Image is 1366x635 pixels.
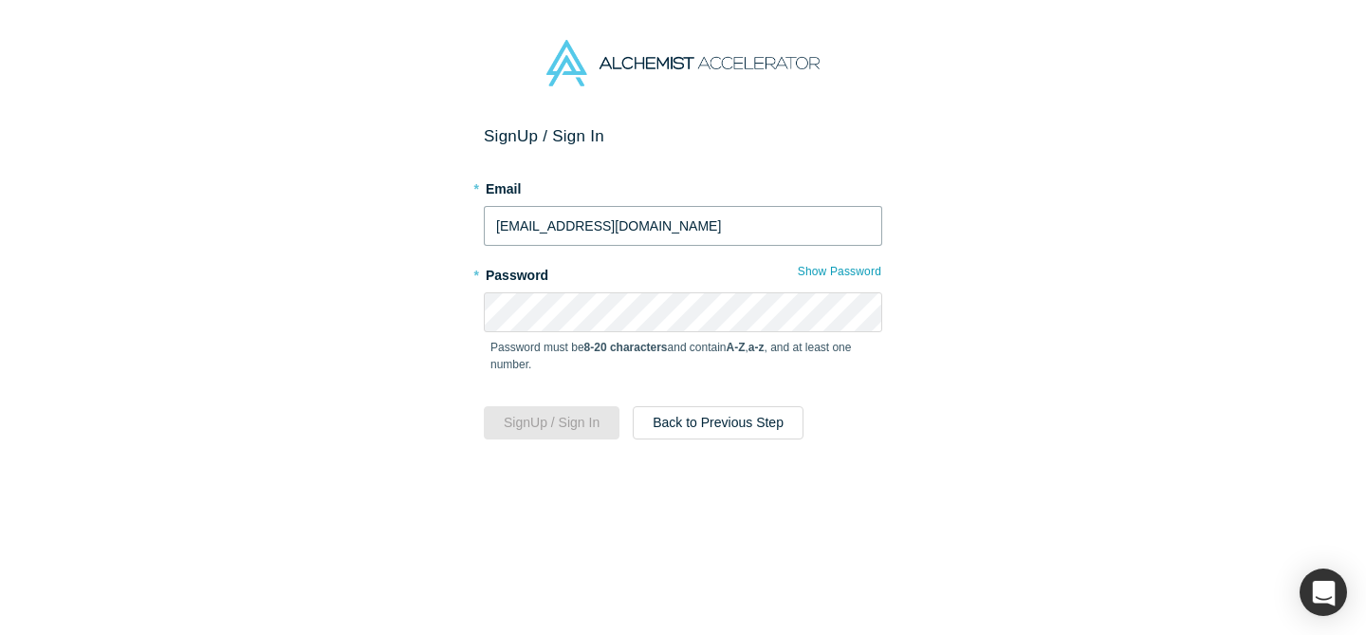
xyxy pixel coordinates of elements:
label: Email [484,173,882,199]
strong: a-z [748,341,765,354]
label: Password [484,259,882,286]
h2: Sign Up / Sign In [484,126,882,146]
strong: A-Z [727,341,746,354]
button: Show Password [797,259,882,284]
button: Back to Previous Step [633,406,803,439]
img: Alchemist Accelerator Logo [546,40,820,86]
strong: 8-20 characters [584,341,668,354]
button: SignUp / Sign In [484,406,619,439]
p: Password must be and contain , , and at least one number. [490,339,876,373]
